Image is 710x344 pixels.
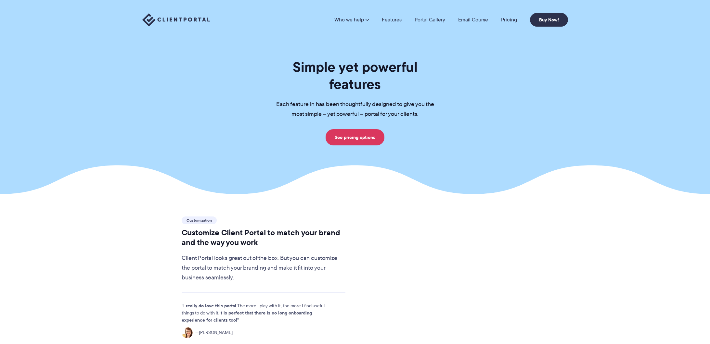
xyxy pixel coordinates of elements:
[182,216,217,224] span: Customization
[182,309,312,324] strong: It is perfect that there is no long onboarding experience for clients too!
[266,100,445,119] p: Each feature in has been thoughtfully designed to give you the most simple – yet powerful – porta...
[183,302,237,309] strong: I really do love this portal.
[530,13,568,27] a: Buy Now!
[182,253,346,283] p: Client Portal looks great out of the box. But you can customize the portal to match your branding...
[326,129,384,145] a: See pricing options
[382,17,402,22] a: Features
[501,17,517,22] a: Pricing
[195,329,233,336] span: [PERSON_NAME]
[182,228,346,247] h2: Customize Client Portal to match your brand and the way you work
[182,302,334,324] p: The more I play with it, the more I find useful things to do with it.
[334,17,369,22] a: Who we help
[458,17,488,22] a: Email Course
[415,17,445,22] a: Portal Gallery
[266,58,445,93] h1: Simple yet powerful features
